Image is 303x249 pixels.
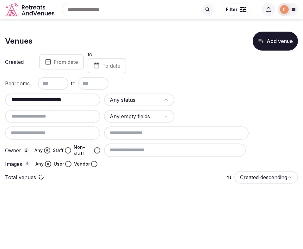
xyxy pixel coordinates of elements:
h1: Venues [5,36,33,46]
span: to [71,80,76,87]
label: User [54,161,64,167]
span: From date [54,59,78,65]
span: To date [102,63,121,69]
svg: Retreats and Venues company logo [5,3,56,17]
img: katsabado [280,5,289,14]
label: Non-staff [74,144,93,157]
label: Bedrooms [5,81,30,86]
button: Filter [222,3,250,15]
label: Staff [53,147,64,154]
label: Any [35,161,44,167]
button: Owner [24,148,29,153]
a: Visit the homepage [5,3,56,17]
button: From date [39,54,84,70]
label: Images [5,161,30,167]
button: Add venue [253,32,298,51]
label: to [88,51,92,58]
label: Any [34,147,43,154]
button: To date [88,58,126,73]
p: Total venues [5,174,36,181]
span: Filter [226,6,238,13]
label: Created [5,59,30,64]
button: Images [25,161,30,166]
label: Owner [5,148,29,153]
label: Vendor [74,161,90,167]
